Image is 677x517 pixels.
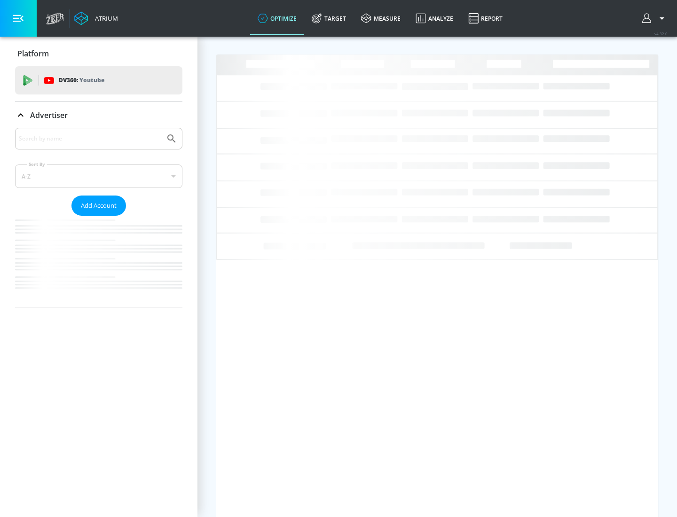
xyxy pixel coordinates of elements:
a: Atrium [74,11,118,25]
span: Add Account [81,200,117,211]
div: Platform [15,40,182,67]
div: A-Z [15,164,182,188]
a: Target [304,1,354,35]
p: Youtube [79,75,104,85]
button: Add Account [71,196,126,216]
p: DV360: [59,75,104,86]
div: Advertiser [15,128,182,307]
nav: list of Advertiser [15,216,182,307]
a: measure [354,1,408,35]
a: Analyze [408,1,461,35]
p: Platform [17,48,49,59]
a: Report [461,1,510,35]
div: DV360: Youtube [15,66,182,94]
p: Advertiser [30,110,68,120]
div: Advertiser [15,102,182,128]
input: Search by name [19,133,161,145]
span: v 4.32.0 [654,31,668,36]
div: Atrium [91,14,118,23]
a: optimize [250,1,304,35]
label: Sort By [27,161,47,167]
